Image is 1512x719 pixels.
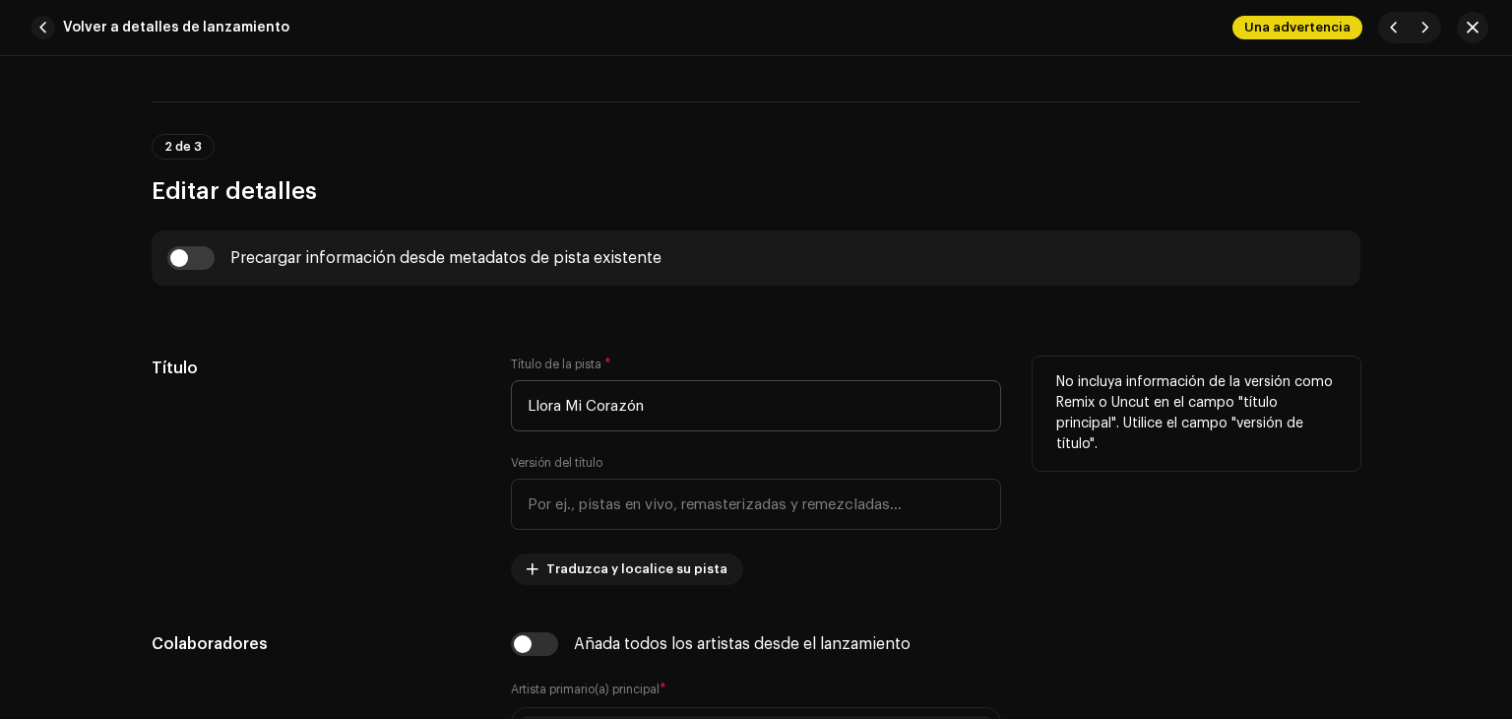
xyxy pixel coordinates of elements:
[152,175,1360,207] h3: Editar detalles
[511,380,1001,431] input: Ingrese el nombre de la pista
[511,554,743,585] button: Traduzca y localice su pista
[511,357,611,372] label: Título de la pista
[1056,372,1337,455] p: No incluya información de la versión como Remix o Uncut en el campo "título principal". Utilice e...
[230,250,661,266] div: Precargar información desde metadatos de pista existente
[546,550,727,589] span: Traduzca y localice su pista
[511,455,602,471] label: Versión del título
[511,479,1001,530] input: Por ej., pistas en vivo, remasterizadas y remezcladas...
[574,636,911,652] div: Añada todos los artistas desde el lanzamiento
[511,684,660,695] small: Artista primario(a) principal
[152,632,479,656] h5: Colaboradores
[152,357,479,380] h5: Título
